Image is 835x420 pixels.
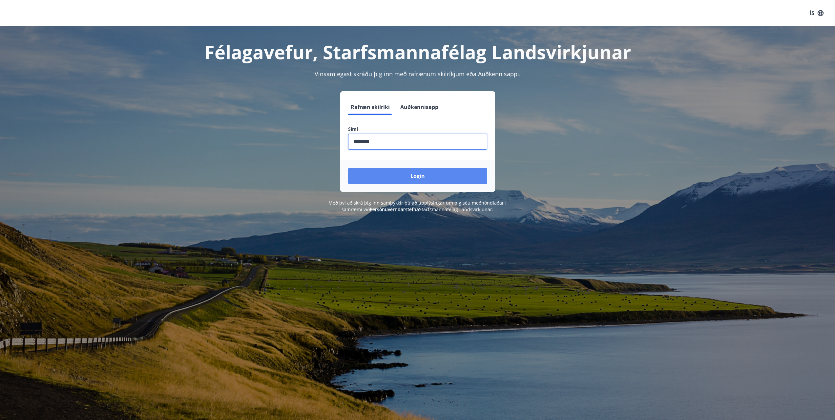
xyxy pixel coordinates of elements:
button: Auðkennisapp [398,99,441,115]
span: Vinsamlegast skráðu þig inn með rafrænum skilríkjum eða Auðkennisappi. [315,70,521,78]
a: Persónuverndarstefna [370,206,419,212]
button: Rafræn skilríki [348,99,392,115]
span: Með því að skrá þig inn samþykkir þú að upplýsingar um þig séu meðhöndlaðar í samræmi við Starfsm... [328,200,507,212]
button: ÍS [806,7,827,19]
h1: Félagavefur, Starfsmannafélag Landsvirkjunar [189,39,646,64]
button: Login [348,168,487,184]
label: Sími [348,126,487,132]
